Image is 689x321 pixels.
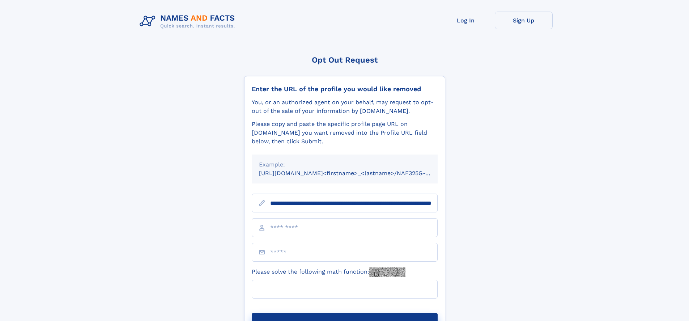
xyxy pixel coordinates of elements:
[495,12,553,29] a: Sign Up
[437,12,495,29] a: Log In
[259,160,430,169] div: Example:
[252,120,438,146] div: Please copy and paste the specific profile page URL on [DOMAIN_NAME] you want removed into the Pr...
[137,12,241,31] img: Logo Names and Facts
[259,170,451,177] small: [URL][DOMAIN_NAME]<firstname>_<lastname>/NAF325G-xxxxxxxx
[252,98,438,115] div: You, or an authorized agent on your behalf, may request to opt-out of the sale of your informatio...
[252,267,405,277] label: Please solve the following math function:
[252,85,438,93] div: Enter the URL of the profile you would like removed
[244,55,445,64] div: Opt Out Request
